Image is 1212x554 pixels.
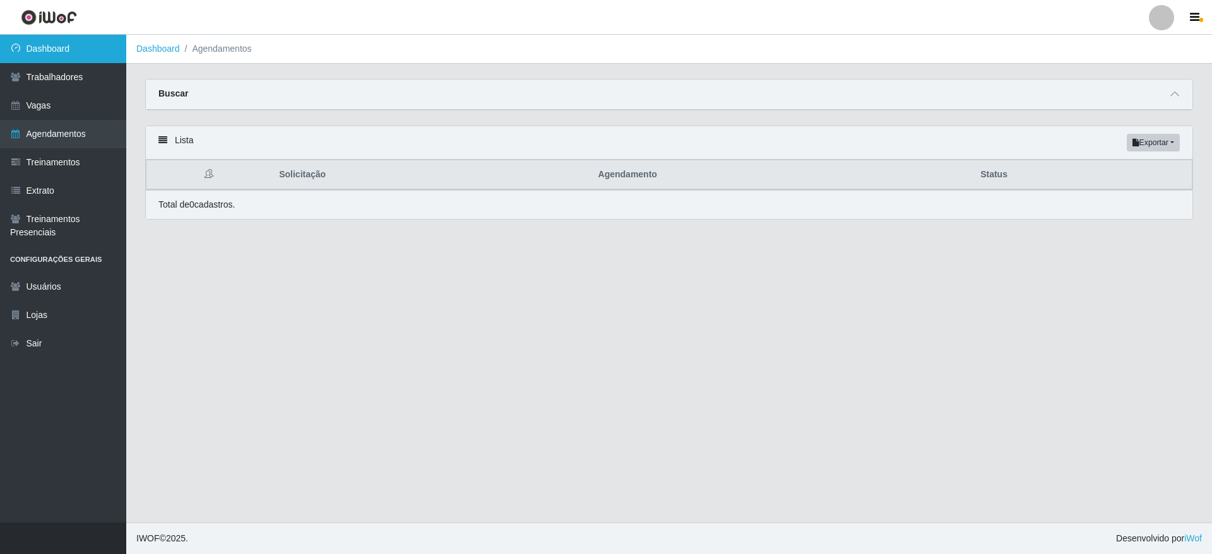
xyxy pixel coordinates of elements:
[146,126,1192,160] div: Lista
[973,160,1192,190] th: Status
[158,88,188,98] strong: Buscar
[136,44,180,54] a: Dashboard
[1116,532,1202,545] span: Desenvolvido por
[271,160,590,190] th: Solicitação
[1184,533,1202,543] a: iWof
[180,42,252,56] li: Agendamentos
[126,35,1212,64] nav: breadcrumb
[136,533,160,543] span: IWOF
[21,9,77,25] img: CoreUI Logo
[1127,134,1180,151] button: Exportar
[158,198,235,211] p: Total de 0 cadastros.
[136,532,188,545] span: © 2025 .
[591,160,973,190] th: Agendamento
